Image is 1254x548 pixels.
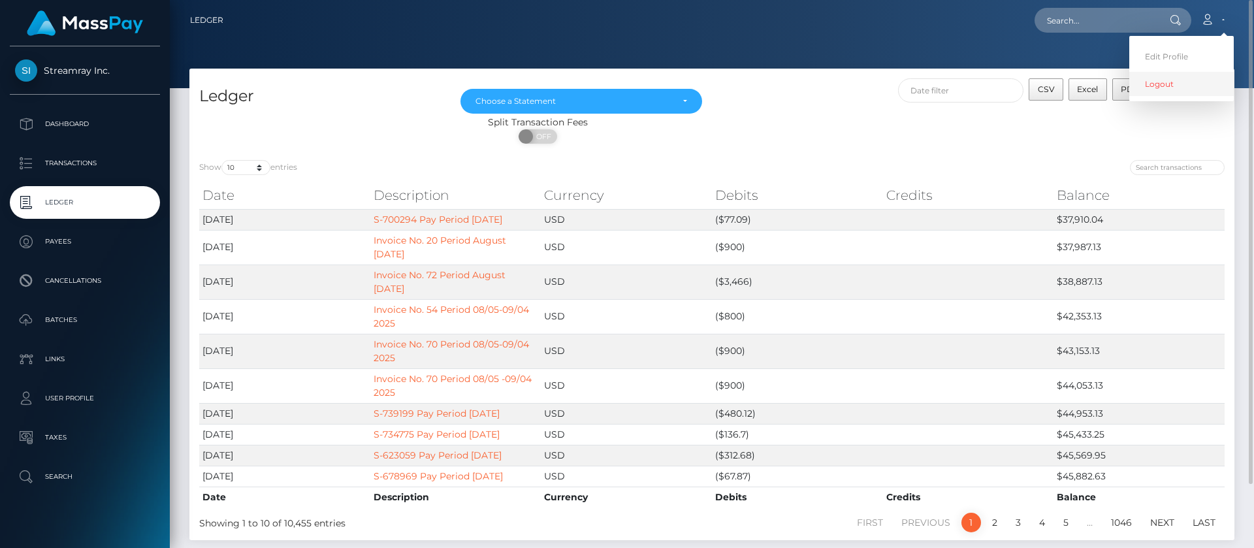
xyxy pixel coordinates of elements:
a: 1046 [1104,513,1139,532]
th: Currency [541,487,712,508]
td: ($67.87) [712,466,883,487]
p: User Profile [15,389,155,408]
th: Description [370,182,541,208]
input: Search... [1035,8,1157,33]
td: [DATE] [199,230,370,265]
td: USD [541,299,712,334]
td: ($900) [712,368,883,403]
td: [DATE] [199,466,370,487]
p: Search [15,467,155,487]
p: Payees [15,232,155,251]
th: Credits [883,182,1054,208]
td: ($136.7) [712,424,883,445]
div: Split Transaction Fees [189,116,886,129]
a: S-739199 Pay Period [DATE] [374,408,500,419]
th: Debits [712,487,883,508]
span: PDF [1121,84,1138,94]
a: 3 [1008,513,1028,532]
a: Payees [10,225,160,258]
td: ($800) [712,299,883,334]
select: Showentries [221,160,270,175]
a: Invoice No. 70 Period 08/05-09/04 2025 [374,338,529,364]
a: S-734775 Pay Period [DATE] [374,428,500,440]
p: Links [15,349,155,369]
a: Invoice No. 70 Period 08/05 -09/04 2025 [374,373,532,398]
td: [DATE] [199,209,370,230]
button: CSV [1029,78,1063,101]
td: [DATE] [199,299,370,334]
img: MassPay Logo [27,10,143,36]
img: Streamray Inc. [15,59,37,82]
td: [DATE] [199,265,370,299]
td: $45,882.63 [1053,466,1225,487]
a: Transactions [10,147,160,180]
td: ($3,466) [712,265,883,299]
a: S-678969 Pay Period [DATE] [374,470,503,482]
a: Ledger [10,186,160,219]
a: Search [10,460,160,493]
td: $45,569.95 [1053,445,1225,466]
td: ($480.12) [712,403,883,424]
div: Choose a Statement [475,96,672,106]
a: Links [10,343,160,376]
td: $38,887.13 [1053,265,1225,299]
input: Search transactions [1130,160,1225,175]
td: USD [541,265,712,299]
input: Date filter [898,78,1024,103]
p: Batches [15,310,155,330]
a: Last [1185,513,1223,532]
button: Choose a Statement [460,89,702,114]
td: USD [541,424,712,445]
td: [DATE] [199,368,370,403]
td: $37,910.04 [1053,209,1225,230]
a: Taxes [10,421,160,454]
a: Edit Profile [1129,44,1234,69]
span: CSV [1038,84,1055,94]
td: $37,987.13 [1053,230,1225,265]
a: Invoice No. 72 Period August [DATE] [374,269,506,295]
td: $44,953.13 [1053,403,1225,424]
th: Balance [1053,487,1225,508]
a: Cancellations [10,265,160,297]
td: [DATE] [199,445,370,466]
th: Description [370,487,541,508]
td: $43,153.13 [1053,334,1225,368]
th: Date [199,487,370,508]
span: Streamray Inc. [10,65,160,76]
th: Balance [1053,182,1225,208]
a: 1 [961,513,981,532]
td: USD [541,445,712,466]
a: User Profile [10,382,160,415]
td: [DATE] [199,334,370,368]
button: PDF [1112,78,1148,101]
button: Excel [1069,78,1107,101]
span: Excel [1077,84,1098,94]
a: Dashboard [10,108,160,140]
a: 4 [1032,513,1052,532]
a: Invoice No. 20 Period August [DATE] [374,234,506,260]
a: Next [1143,513,1182,532]
td: $44,053.13 [1053,368,1225,403]
a: S-623059 Pay Period [DATE] [374,449,502,461]
h4: Ledger [199,85,441,108]
p: Transactions [15,153,155,173]
td: ($900) [712,230,883,265]
p: Dashboard [15,114,155,134]
a: Ledger [190,7,223,34]
th: Credits [883,487,1054,508]
td: USD [541,403,712,424]
td: USD [541,334,712,368]
a: Invoice No. 54 Period 08/05-09/04 2025 [374,304,529,329]
td: USD [541,230,712,265]
p: Ledger [15,193,155,212]
label: Show entries [199,160,297,175]
a: Batches [10,304,160,336]
th: Currency [541,182,712,208]
p: Taxes [15,428,155,447]
th: Date [199,182,370,208]
td: [DATE] [199,424,370,445]
td: USD [541,466,712,487]
a: 2 [985,513,1005,532]
th: Debits [712,182,883,208]
td: ($77.09) [712,209,883,230]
